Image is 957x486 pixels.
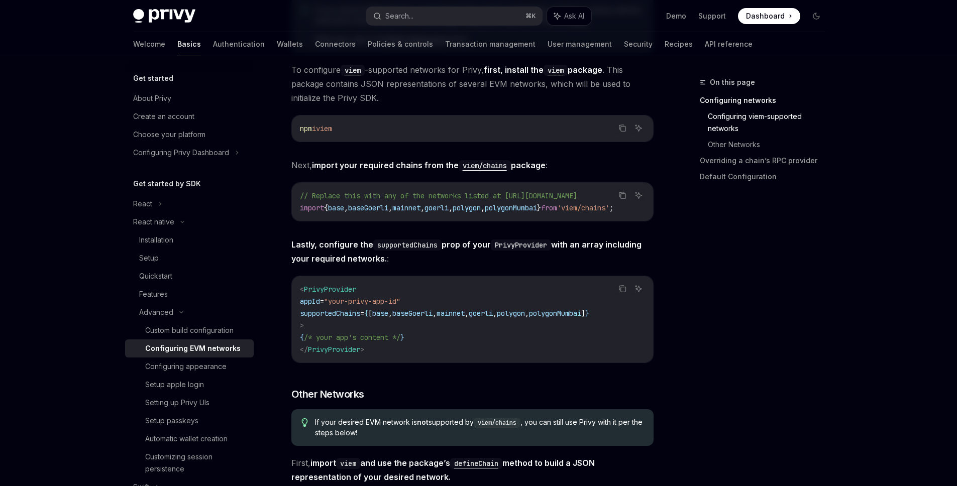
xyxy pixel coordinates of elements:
[541,203,557,212] span: from
[341,65,365,76] code: viem
[125,448,254,478] a: Customizing session persistence
[139,288,168,300] div: Features
[304,333,400,342] span: /* your app's content */
[360,345,364,354] span: >
[700,153,832,169] a: Overriding a chain’s RPC provider
[315,417,643,438] span: If your desired EVM network is supported by , you can still use Privy with it per the steps below!
[133,129,205,141] div: Choose your platform
[459,160,511,171] code: viem/chains
[308,345,360,354] span: PrivyProvider
[125,376,254,394] a: Setup apple login
[493,309,497,318] span: ,
[145,415,198,427] div: Setup passkeys
[133,92,171,104] div: About Privy
[392,203,420,212] span: mainnet
[139,234,173,246] div: Installation
[433,309,437,318] span: ,
[665,32,693,56] a: Recipes
[392,309,433,318] span: baseGoerli
[324,203,328,212] span: {
[145,451,248,475] div: Customizing session persistence
[547,7,591,25] button: Ask AI
[291,456,654,484] span: First,
[300,124,312,133] span: npm
[133,147,229,159] div: Configuring Privy Dashboard
[544,65,568,76] code: viem
[139,252,159,264] div: Setup
[125,126,254,144] a: Choose your platform
[320,297,324,306] span: =
[213,32,265,56] a: Authentication
[485,203,537,212] span: polygonMumbai
[145,397,209,409] div: Setting up Privy UIs
[125,107,254,126] a: Create an account
[632,189,645,202] button: Ask AI
[328,203,344,212] span: base
[372,309,388,318] span: base
[368,309,372,318] span: [
[125,357,254,376] a: Configuring appearance
[529,309,581,318] span: polygonMumbai
[450,458,502,468] a: defineChain
[133,216,174,228] div: React native
[474,418,520,428] code: viem/chains
[300,285,304,294] span: <
[548,32,612,56] a: User management
[700,169,832,185] a: Default Configuration
[133,72,173,84] h5: Get started
[557,203,609,212] span: 'viem/chains'
[525,12,536,20] span: ⌘ K
[139,270,172,282] div: Quickstart
[133,178,201,190] h5: Get started by SDK
[291,239,642,264] strong: Lastly, configure the prop of your with an array including your required networks.
[465,309,469,318] span: ,
[139,306,173,318] div: Advanced
[424,203,449,212] span: goerli
[808,8,824,24] button: Toggle dark mode
[125,339,254,357] a: Configuring EVM networks
[133,198,152,210] div: React
[564,11,584,21] span: Ask AI
[609,203,613,212] span: ;
[481,203,485,212] span: ,
[300,191,577,200] span: // Replace this with any of the networks listed at [URL][DOMAIN_NAME]
[544,65,568,75] a: viem
[710,76,755,88] span: On this page
[450,458,502,469] code: defineChain
[133,9,195,23] img: dark logo
[698,11,726,21] a: Support
[525,309,529,318] span: ,
[469,309,493,318] span: goerli
[708,137,832,153] a: Other Networks
[449,203,453,212] span: ,
[666,11,686,21] a: Demo
[304,285,356,294] span: PrivyProvider
[366,7,542,25] button: Search...⌘K
[368,32,433,56] a: Policies & controls
[445,32,536,56] a: Transaction management
[316,124,332,133] span: viem
[373,239,442,251] code: supportedChains
[624,32,653,56] a: Security
[746,11,785,21] span: Dashboard
[125,267,254,285] a: Quickstart
[315,32,356,56] a: Connectors
[616,282,629,295] button: Copy the contents from the code block
[125,394,254,412] a: Setting up Privy UIs
[145,379,204,391] div: Setup apple login
[616,122,629,135] button: Copy the contents from the code block
[291,63,654,105] span: To configure -supported networks for Privy, . This package contains JSON representations of sever...
[708,108,832,137] a: Configuring viem-supported networks
[616,189,629,202] button: Copy the contents from the code block
[291,237,654,266] span: :
[581,309,585,318] span: ]
[312,160,546,170] strong: import your required chains from the package
[300,333,304,342] span: {
[700,92,832,108] a: Configuring networks
[300,321,304,330] span: >
[417,418,429,426] strong: not
[388,203,392,212] span: ,
[484,65,602,75] strong: first, install the package
[277,32,303,56] a: Wallets
[632,122,645,135] button: Ask AI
